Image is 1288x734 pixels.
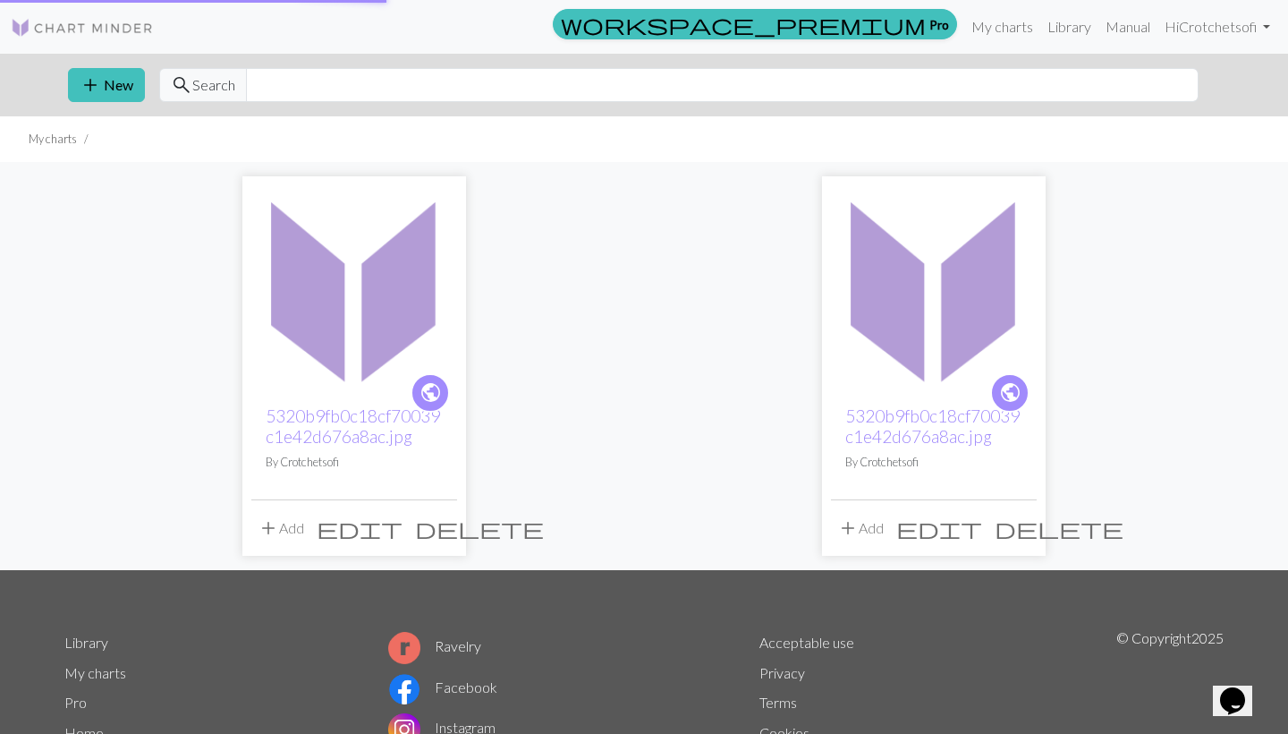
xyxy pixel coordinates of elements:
[171,73,192,98] span: search
[890,511,988,545] button: Edit
[831,185,1037,391] img: 5320b9fb0c18cf70039c1e42d676a8ac.jpg
[251,511,310,545] button: Add
[1157,9,1277,45] a: HiCrotchetsofi
[251,185,457,391] img: 5320b9fb0c18cf70039c1e42d676a8ac.jpg
[999,379,1021,406] span: public
[553,9,957,39] a: Pro
[1040,9,1098,45] a: Library
[266,454,443,471] p: By Crotchetsofi
[415,516,544,541] span: delete
[896,517,982,539] i: Edit
[419,375,442,411] i: public
[831,511,890,545] button: Add
[999,375,1021,411] i: public
[759,634,854,651] a: Acceptable use
[988,511,1130,545] button: Delete
[896,516,982,541] span: edit
[845,454,1022,471] p: By Crotchetsofi
[995,516,1123,541] span: delete
[388,679,497,696] a: Facebook
[388,637,481,654] a: Ravelry
[11,17,154,38] img: Logo
[64,694,87,711] a: Pro
[64,664,126,681] a: My charts
[317,517,402,539] i: Edit
[80,73,101,98] span: add
[192,74,235,96] span: Search
[411,373,450,413] a: public
[310,511,409,545] button: Edit
[317,516,402,541] span: edit
[759,694,797,711] a: Terms
[845,405,1020,447] a: 5320b9fb0c18cf70039c1e42d676a8ac.jpg
[388,632,420,664] img: Ravelry logo
[258,516,279,541] span: add
[68,68,145,102] button: New
[990,373,1030,413] a: public
[419,379,442,406] span: public
[266,405,440,447] a: 5320b9fb0c18cf70039c1e42d676a8ac.jpg
[251,277,457,294] a: 5320b9fb0c18cf70039c1e42d676a8ac.jpg
[409,511,550,545] button: Delete
[388,673,420,705] img: Facebook logo
[837,516,859,541] span: add
[29,131,77,148] li: My charts
[759,664,805,681] a: Privacy
[1098,9,1157,45] a: Manual
[1213,662,1270,716] iframe: chat widget
[964,9,1040,45] a: My charts
[831,277,1037,294] a: 5320b9fb0c18cf70039c1e42d676a8ac.jpg
[64,634,108,651] a: Library
[561,12,926,37] span: workspace_premium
